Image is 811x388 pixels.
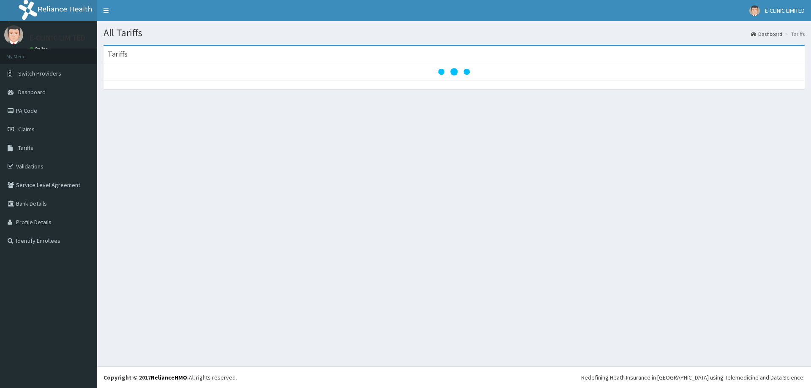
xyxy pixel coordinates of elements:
[4,25,23,44] img: User Image
[783,30,805,38] li: Tariffs
[765,7,805,14] span: E-CLINIC LIMITED
[108,50,128,58] h3: Tariffs
[18,70,61,77] span: Switch Providers
[97,366,811,388] footer: All rights reserved.
[151,374,187,381] a: RelianceHMO
[18,88,46,96] span: Dashboard
[581,373,805,382] div: Redefining Heath Insurance in [GEOGRAPHIC_DATA] using Telemedicine and Data Science!
[103,27,805,38] h1: All Tariffs
[30,34,85,42] p: E-CLINIC LIMITED
[103,374,189,381] strong: Copyright © 2017 .
[751,30,782,38] a: Dashboard
[30,46,50,52] a: Online
[437,55,471,89] svg: audio-loading
[18,144,33,152] span: Tariffs
[749,5,760,16] img: User Image
[18,125,35,133] span: Claims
